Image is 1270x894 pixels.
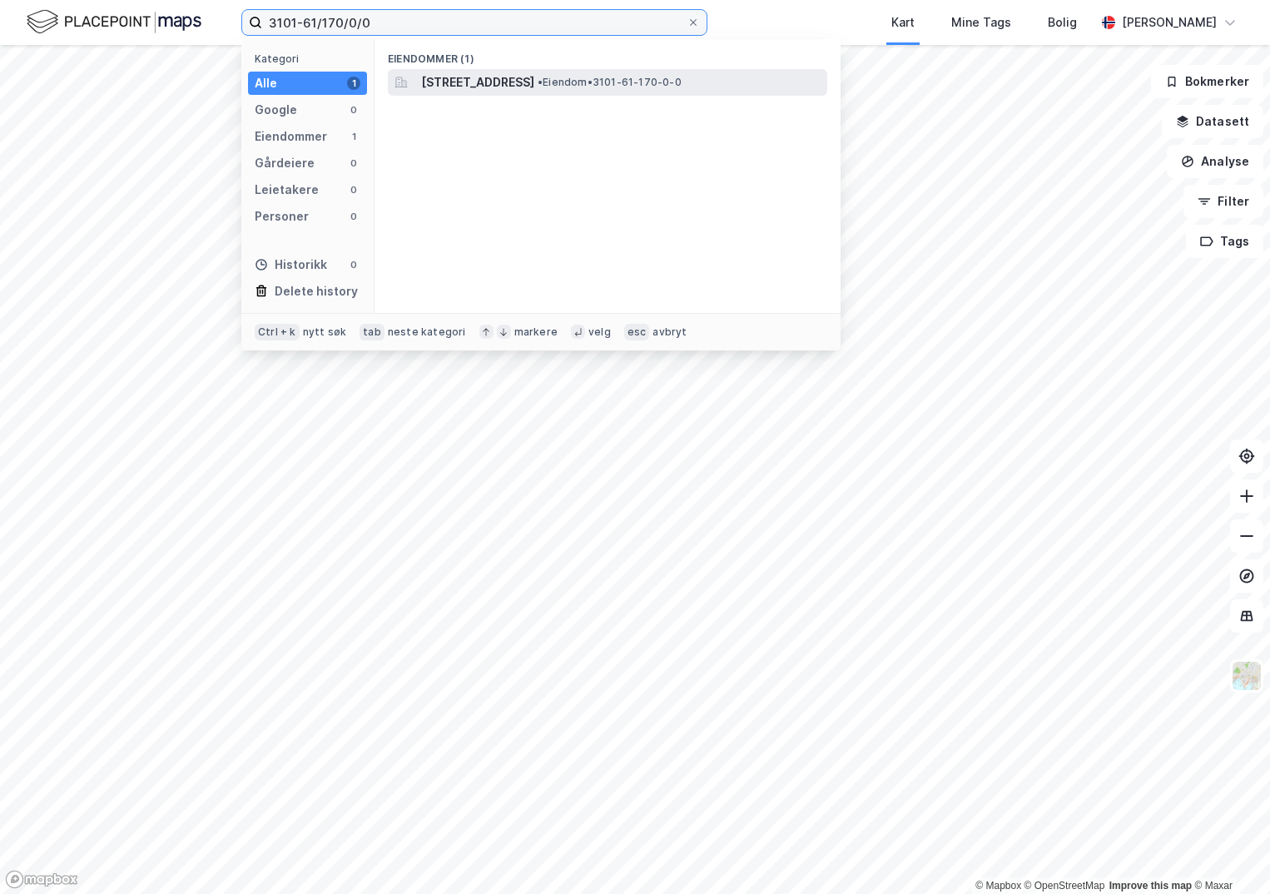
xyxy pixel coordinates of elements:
div: Kart [891,12,915,32]
div: neste kategori [388,325,466,339]
div: [PERSON_NAME] [1122,12,1217,32]
div: 0 [347,183,360,196]
input: Søk på adresse, matrikkel, gårdeiere, leietakere eller personer [262,10,687,35]
div: Ctrl + k [255,324,300,340]
div: Eiendommer (1) [375,39,841,69]
div: Alle [255,73,277,93]
div: 1 [347,130,360,143]
div: avbryt [652,325,687,339]
a: Improve this map [1109,880,1192,892]
button: Tags [1186,225,1263,258]
div: Historikk [255,255,327,275]
div: tab [360,324,384,340]
div: velg [588,325,611,339]
div: Gårdeiere [255,153,315,173]
img: Z [1231,660,1263,692]
div: nytt søk [303,325,347,339]
div: Delete history [275,281,358,301]
div: Leietakere [255,180,319,200]
div: 0 [347,103,360,117]
div: Bolig [1048,12,1077,32]
button: Datasett [1162,105,1263,138]
img: logo.f888ab2527a4732fd821a326f86c7f29.svg [27,7,201,37]
span: Eiendom • 3101-61-170-0-0 [538,76,682,89]
a: Mapbox [975,880,1021,892]
button: Filter [1183,185,1263,218]
div: markere [514,325,558,339]
a: OpenStreetMap [1024,880,1105,892]
a: Mapbox homepage [5,870,78,889]
div: 0 [347,258,360,271]
div: Google [255,100,297,120]
div: Mine Tags [951,12,1011,32]
div: esc [624,324,650,340]
button: Analyse [1167,145,1263,178]
div: Kategori [255,52,367,65]
div: 1 [347,77,360,90]
span: • [538,76,543,88]
div: 0 [347,156,360,170]
span: [STREET_ADDRESS] [421,72,534,92]
iframe: Chat Widget [1187,814,1270,894]
div: 0 [347,210,360,223]
button: Bokmerker [1151,65,1263,98]
div: Personer [255,206,309,226]
div: Eiendommer [255,127,327,147]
